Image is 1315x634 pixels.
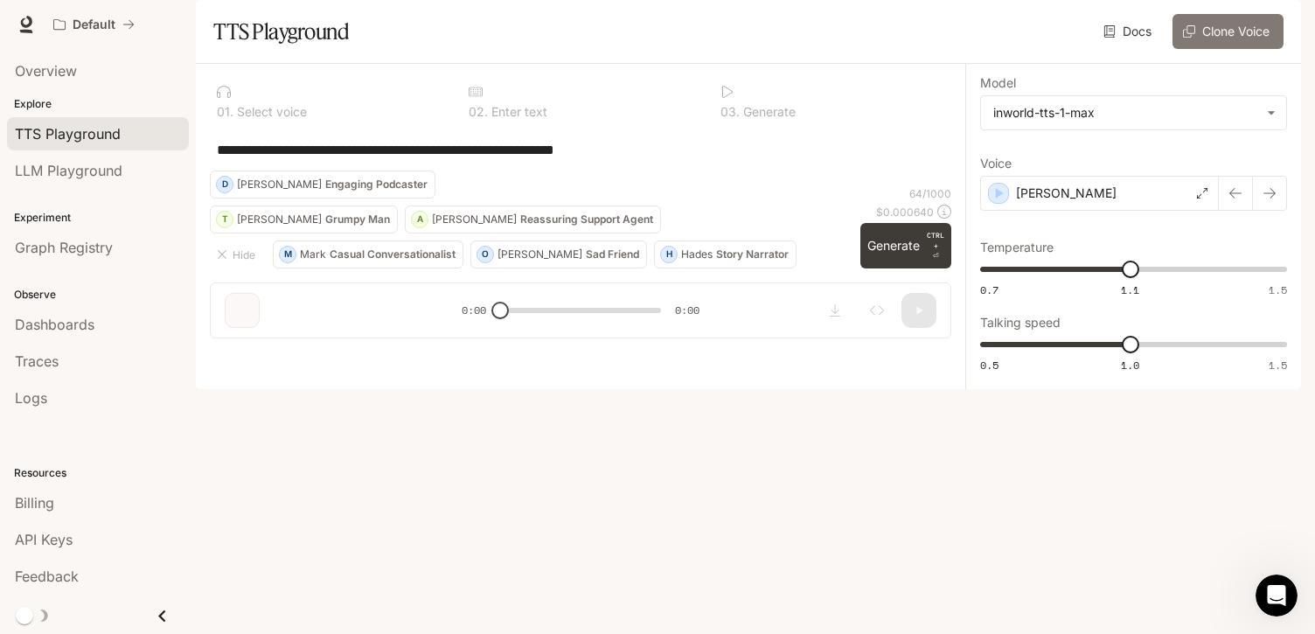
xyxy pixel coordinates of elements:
[300,249,326,260] p: Mark
[681,249,713,260] p: Hades
[860,223,951,268] button: GenerateCTRL +⏎
[927,230,944,251] p: CTRL +
[405,206,661,233] button: A[PERSON_NAME]Reassuring Support Agent
[909,186,951,201] p: 64 / 1000
[661,240,677,268] div: H
[927,230,944,261] p: ⏎
[488,106,547,118] p: Enter text
[210,206,398,233] button: T[PERSON_NAME]Grumpy Man
[1121,282,1139,297] span: 1.1
[520,214,653,225] p: Reassuring Support Agent
[73,17,115,32] p: Default
[45,7,143,42] button: All workspaces
[740,106,796,118] p: Generate
[237,179,322,190] p: [PERSON_NAME]
[1269,358,1287,373] span: 1.5
[654,240,797,268] button: HHadesStory Narrator
[980,282,998,297] span: 0.7
[1121,358,1139,373] span: 1.0
[273,240,463,268] button: MMarkCasual Conversationalist
[981,96,1286,129] div: inworld-tts-1-max
[586,249,639,260] p: Sad Friend
[217,206,233,233] div: T
[217,106,233,118] p: 0 1 .
[497,249,582,260] p: [PERSON_NAME]
[980,77,1016,89] p: Model
[993,104,1258,122] div: inworld-tts-1-max
[980,317,1061,329] p: Talking speed
[980,241,1054,254] p: Temperature
[720,106,740,118] p: 0 3 .
[1256,575,1298,617] iframe: Intercom live chat
[233,106,307,118] p: Select voice
[980,157,1012,170] p: Voice
[432,214,517,225] p: [PERSON_NAME]
[1016,185,1117,202] p: [PERSON_NAME]
[469,106,488,118] p: 0 2 .
[213,14,349,49] h1: TTS Playground
[325,214,390,225] p: Grumpy Man
[217,171,233,199] div: D
[1269,282,1287,297] span: 1.5
[412,206,428,233] div: A
[210,171,435,199] button: D[PERSON_NAME]Engaging Podcaster
[1100,14,1158,49] a: Docs
[280,240,296,268] div: M
[980,358,998,373] span: 0.5
[470,240,647,268] button: O[PERSON_NAME]Sad Friend
[716,249,789,260] p: Story Narrator
[477,240,493,268] div: O
[210,240,266,268] button: Hide
[876,205,934,219] p: $ 0.000640
[237,214,322,225] p: [PERSON_NAME]
[1172,14,1284,49] button: Clone Voice
[325,179,428,190] p: Engaging Podcaster
[330,249,456,260] p: Casual Conversationalist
